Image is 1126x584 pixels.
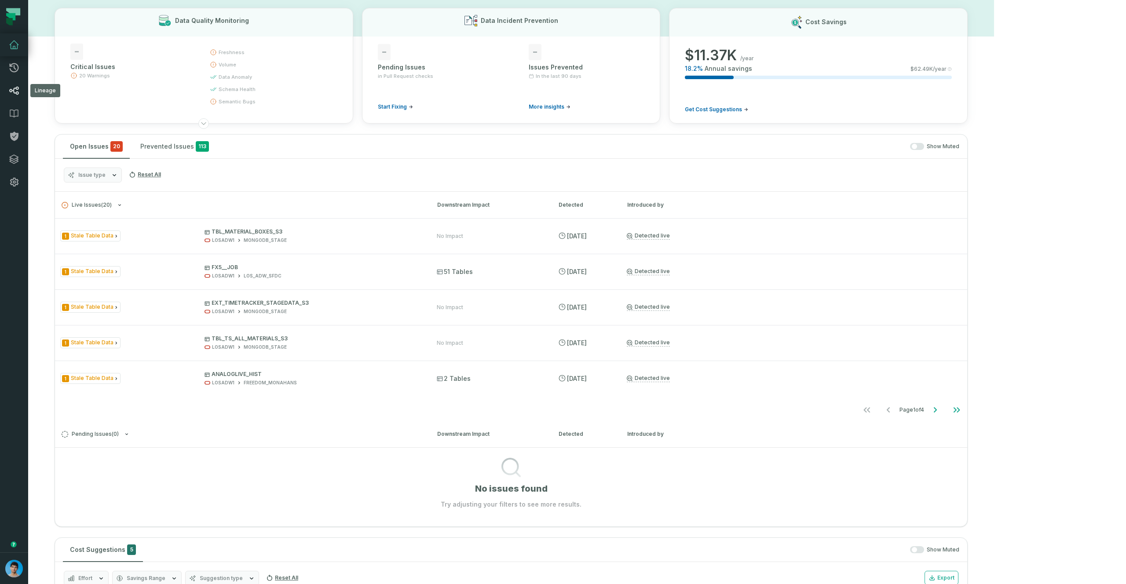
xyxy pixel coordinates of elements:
[567,232,587,240] relative-time: Jul 31, 2025, 5:34 PM GMT+3
[55,447,967,509] div: Pending Issues(0)
[805,18,847,26] h3: Cost Savings
[62,431,421,438] button: Pending Issues(0)
[567,303,587,311] relative-time: Jul 31, 2025, 11:31 AM GMT+3
[219,73,252,80] span: data anomaly
[437,233,463,240] div: No Impact
[685,106,748,113] a: Get Cost Suggestions
[559,430,611,438] div: Detected
[627,268,670,275] a: Detected live
[62,431,119,438] span: Pending Issues ( 0 )
[60,337,121,348] span: Issue Type
[212,380,234,386] div: LOSADW1
[567,268,587,275] relative-time: Jul 31, 2025, 2:03 PM GMT+3
[62,339,69,347] span: Severity
[437,339,463,347] div: No Impact
[175,16,249,25] h3: Data Quality Monitoring
[244,344,287,350] div: MONGODB_STAGE
[212,344,234,350] div: LOSADW1
[627,303,670,311] a: Detected live
[244,380,297,386] div: FREEDOM_MONAHANS
[205,264,421,271] p: FX5__JOB
[55,8,353,124] button: Data Quality Monitoring-Critical Issues20 Warningsfreshnessvolumedata anomalyschema healthsemanti...
[529,63,644,72] div: Issues Prevented
[362,8,661,124] button: Data Incident Prevention-Pending Issuesin Pull Request checksStart Fixing-Issues PreventedIn the ...
[946,401,967,419] button: Go to last page
[219,86,256,93] span: schema health
[627,375,670,382] a: Detected live
[856,401,877,419] button: Go to first page
[669,8,968,124] button: Cost Savings$11.37K/year18.2%Annual savings$62.49K/yearGet Cost Suggestions
[146,546,959,554] div: Show Muted
[627,339,670,347] a: Detected live
[110,141,123,152] span: critical issues and errors combined
[627,232,670,240] a: Detected live
[378,73,433,80] span: in Pull Request checks
[55,401,967,419] nav: pagination
[205,371,421,378] p: ANALOGLIVE_HIST
[685,47,737,64] span: $ 11.37K
[127,544,136,555] span: 5
[378,103,413,110] a: Start Fixing
[219,61,236,68] span: volume
[740,55,754,62] span: /year
[5,560,23,577] img: avatar of Omri Ildis
[244,273,281,279] div: LOS_ADW_SFDC
[62,202,421,208] button: Live Issues(20)
[205,335,421,342] p: TBL_TS_ALL_MATERIALS_S3
[196,141,209,152] span: 113
[705,64,752,73] span: Annual savings
[378,103,407,110] span: Start Fixing
[200,575,243,582] span: Suggestion type
[685,64,703,73] span: 18.2 %
[925,401,946,419] button: Go to next page
[60,302,121,313] span: Issue Type
[567,375,587,382] relative-time: Jul 31, 2025, 9:41 AM GMT+3
[878,401,899,419] button: Go to previous page
[212,308,234,315] div: LOSADW1
[536,73,581,80] span: In the last 90 days
[437,430,543,438] div: Downstream Impact
[133,135,216,158] button: Prevented Issues
[441,500,581,509] p: Try adjusting your filters to see more results.
[529,103,570,110] a: More insights
[437,201,543,209] div: Downstream Impact
[78,172,106,179] span: Issue type
[219,98,256,105] span: semantic bugs
[475,482,548,495] h1: No issues found
[378,63,494,72] div: Pending Issues
[856,401,967,419] ul: Page 1 of 4
[63,538,143,562] button: Cost Suggestions
[70,44,83,60] span: -
[78,575,92,582] span: Effort
[212,273,234,279] div: LOSADW1
[219,143,959,150] div: Show Muted
[685,106,742,113] span: Get Cost Suggestions
[70,62,194,71] div: Critical Issues
[627,201,961,209] div: Introduced by
[60,230,121,241] span: Issue Type
[481,16,558,25] h3: Data Incident Prevention
[55,218,967,420] div: Live Issues(20)
[627,430,961,438] div: Introduced by
[529,103,564,110] span: More insights
[60,266,121,277] span: Issue Type
[437,374,471,383] span: 2 Tables
[437,304,463,311] div: No Impact
[205,299,421,307] p: EXT_TIMETRACKER_STAGEDATA_S3
[62,375,69,382] span: Severity
[30,84,60,97] div: Lineage
[244,308,287,315] div: MONGODB_STAGE
[567,339,587,347] relative-time: Jul 31, 2025, 11:31 AM GMT+3
[79,72,110,79] span: 20 Warnings
[63,135,130,158] button: Open Issues
[205,228,421,235] p: TBL_MATERIAL_BOXES_S3
[62,202,112,208] span: Live Issues ( 20 )
[62,304,69,311] span: Severity
[219,49,245,56] span: freshness
[125,168,165,182] button: Reset All
[60,373,121,384] span: Issue Type
[437,267,473,276] span: 51 Tables
[244,237,287,244] div: MONGODB_STAGE
[127,575,165,582] span: Savings Range
[64,168,122,182] button: Issue type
